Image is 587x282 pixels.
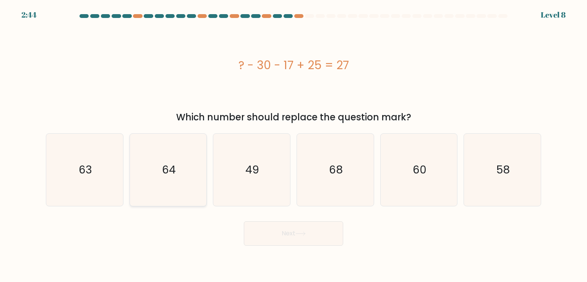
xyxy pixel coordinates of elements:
[46,57,541,74] div: ? - 30 - 17 + 25 = 27
[50,110,537,124] div: Which number should replace the question mark?
[246,162,259,177] text: 49
[541,9,566,21] div: Level 8
[21,9,37,21] div: 2:44
[329,162,343,177] text: 68
[496,162,510,177] text: 58
[244,221,343,246] button: Next
[413,162,426,177] text: 60
[79,162,92,177] text: 63
[162,162,176,177] text: 64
